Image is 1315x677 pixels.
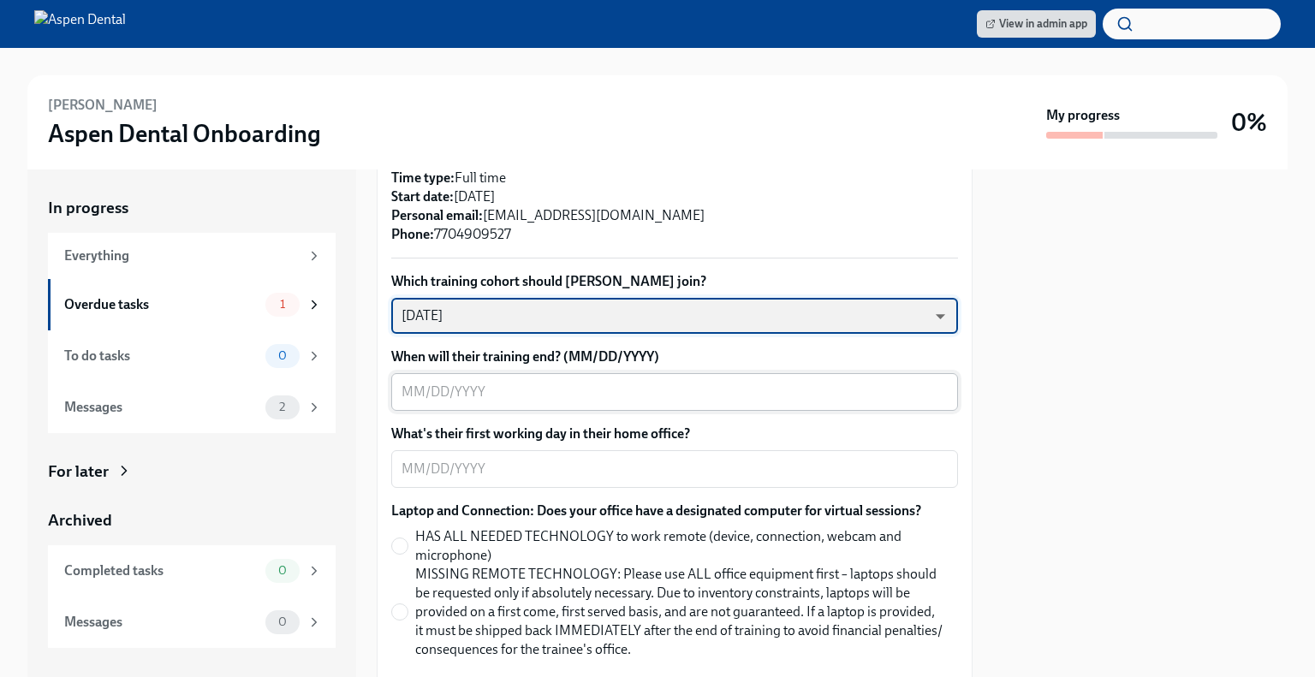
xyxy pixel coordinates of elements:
strong: My progress [1046,106,1120,125]
div: Messages [64,613,259,632]
a: Messages0 [48,597,336,648]
a: Everything [48,233,336,279]
div: For later [48,460,109,483]
span: MISSING REMOTE TECHNOLOGY: Please use ALL office equipment first – laptops should be requested on... [415,565,944,659]
a: For later [48,460,336,483]
a: Messages2 [48,382,336,433]
strong: Phone: [391,226,434,242]
a: Archived [48,509,336,532]
a: In progress [48,197,336,219]
div: Everything [64,246,300,265]
span: 0 [268,564,297,577]
strong: Personal email: [391,207,483,223]
div: Messages [64,398,259,417]
div: Completed tasks [64,561,259,580]
span: 0 [268,349,297,362]
img: Aspen Dental [34,10,126,38]
label: Which training cohort should [PERSON_NAME] join? [391,272,958,291]
strong: Start date: [391,188,454,205]
span: 1 [270,298,295,311]
div: Overdue tasks [64,295,259,314]
h6: [PERSON_NAME] [48,96,158,115]
strong: Time type: [391,169,455,186]
div: To do tasks [64,347,259,365]
span: 2 [269,401,295,413]
a: To do tasks0 [48,330,336,382]
a: View in admin app [977,10,1096,38]
a: Completed tasks0 [48,545,336,597]
h3: Aspen Dental Onboarding [48,118,321,149]
div: [DATE] [391,298,958,334]
span: View in admin app [985,15,1087,33]
label: What's their first working day in their home office? [391,425,958,443]
span: 0 [268,615,297,628]
label: When will their training end? (MM/DD/YYYY) [391,347,958,366]
span: HAS ALL NEEDED TECHNOLOGY to work remote (device, connection, webcam and microphone) [415,527,944,565]
a: Overdue tasks1 [48,279,336,330]
label: Laptop and Connection: Does your office have a designated computer for virtual sessions? [391,502,958,520]
h3: 0% [1231,107,1267,138]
